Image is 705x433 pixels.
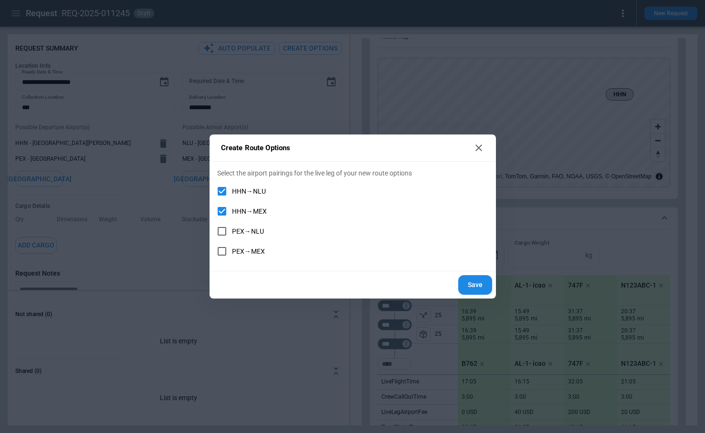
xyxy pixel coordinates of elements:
span: HHN→NLU [232,187,266,196]
span: PEX→NLU [232,227,264,236]
span: HHN→MEX [232,207,267,216]
h2: Create Route Options [210,134,496,162]
p: Select the airport pairings for the live leg of your new route options [217,169,488,177]
button: Save [458,275,492,295]
span: PEX→MEX [232,247,265,256]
